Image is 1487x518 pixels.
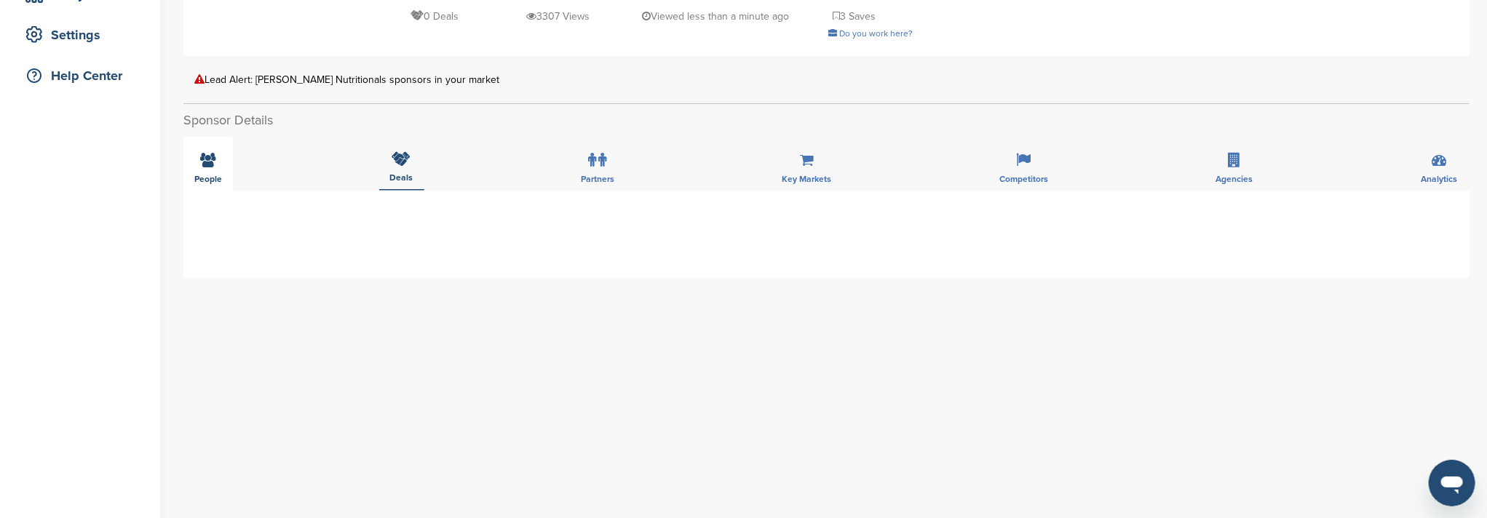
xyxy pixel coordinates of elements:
p: 3307 Views [526,7,590,25]
span: Agencies [1216,175,1253,183]
a: Do you work here? [828,28,913,39]
a: Settings [15,18,146,52]
iframe: Button to launch messaging window [1429,460,1475,506]
span: Competitors [999,175,1048,183]
span: Analytics [1421,175,1457,183]
span: Key Markets [782,175,832,183]
span: Do you work here? [839,28,913,39]
p: 3 Saves [833,7,876,25]
h2: Sponsor Details [183,111,1470,130]
a: Help Center [15,59,146,92]
span: People [194,175,222,183]
p: Viewed less than a minute ago [643,7,790,25]
div: Help Center [22,63,146,89]
div: Lead Alert: [PERSON_NAME] Nutritionals sponsors in your market [194,74,1459,85]
span: Partners [581,175,614,183]
span: Deals [390,173,413,182]
p: 0 Deals [411,7,459,25]
div: Settings [22,22,146,48]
